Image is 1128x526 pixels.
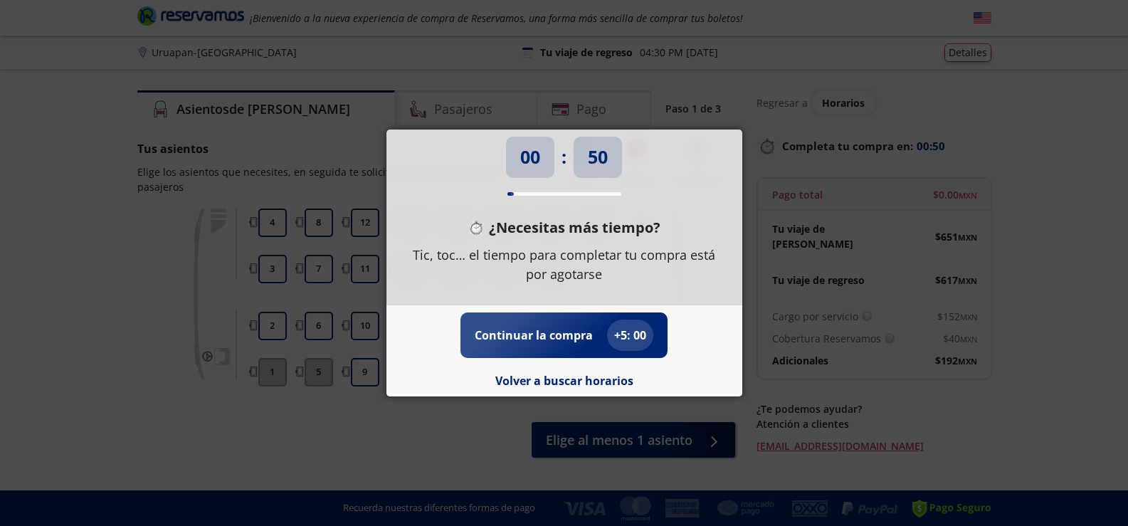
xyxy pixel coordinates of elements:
p: Tic, toc… el tiempo para completar tu compra está por agotarse [408,246,721,284]
p: : [562,144,566,171]
p: 50 [588,144,608,171]
p: ¿Necesitas más tiempo? [489,217,660,238]
p: + 5 : 00 [614,327,646,344]
button: Volver a buscar horarios [495,372,633,389]
p: 00 [520,144,540,171]
button: Continuar la compra+5: 00 [475,320,653,351]
p: Continuar la compra [475,327,593,344]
